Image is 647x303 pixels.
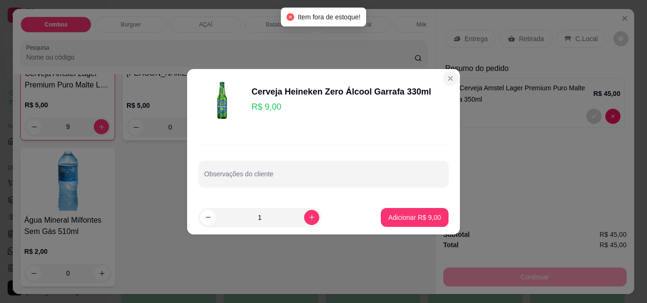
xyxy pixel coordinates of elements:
[287,13,294,21] span: close-circle
[252,85,431,98] div: Cerveja Heineken Zero Álcool Garrafa 330ml
[443,71,458,86] button: Close
[388,213,441,222] p: Adicionar R$ 9,00
[252,100,431,113] p: R$ 9,00
[298,13,360,21] span: Item fora de estoque!
[200,210,216,225] button: decrease-product-quantity
[198,77,246,124] img: product-image
[204,173,443,182] input: Observações do cliente
[381,208,449,227] button: Adicionar R$ 9,00
[304,210,319,225] button: increase-product-quantity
